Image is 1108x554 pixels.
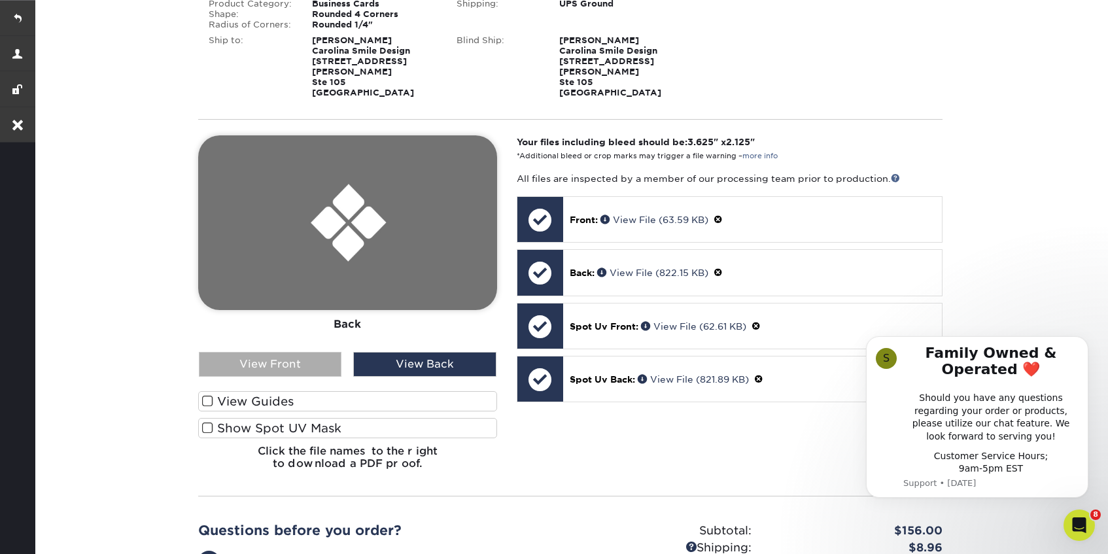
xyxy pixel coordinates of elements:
[597,268,708,278] a: View File (822.15 KB)
[198,445,497,480] h6: Click the file names to the right to download a PDF proof.
[1090,510,1101,520] span: 8
[846,320,1108,547] iframe: Intercom notifications message
[742,152,778,160] a: more info
[198,310,497,339] div: Back
[312,35,414,97] strong: [PERSON_NAME] Carolina Smile Design [STREET_ADDRESS][PERSON_NAME] Ste 105 [GEOGRAPHIC_DATA]
[517,137,755,147] strong: Your files including bleed should be: " x "
[559,35,661,97] strong: [PERSON_NAME] Carolina Smile Design [STREET_ADDRESS][PERSON_NAME] Ste 105 [GEOGRAPHIC_DATA]
[353,352,496,377] div: View Back
[199,9,302,20] div: Shape:
[638,374,749,385] a: View File (821.89 KB)
[302,9,447,20] div: Rounded 4 Corners
[761,523,952,540] div: $156.00
[726,137,750,147] span: 2.125
[447,35,550,98] div: Blind Ship:
[517,152,778,160] small: *Additional bleed or crop marks may trigger a file warning –
[641,321,746,332] a: View File (62.61 KB)
[199,352,341,377] div: View Front
[1064,510,1095,541] iframe: Intercom live chat
[570,215,598,225] span: Front:
[687,137,714,147] span: 3.625
[198,523,561,538] h2: Questions before you order?
[198,391,497,411] label: View Guides
[570,321,638,332] span: Spot Uv Front:
[570,268,595,278] span: Back:
[199,20,302,30] div: Radius of Corners:
[517,172,943,185] p: All files are inspected by a member of our processing team prior to production.
[198,418,497,438] label: Show Spot UV Mask
[302,20,447,30] div: Rounded 1/4"
[600,215,708,225] a: View File (63.59 KB)
[570,523,761,540] div: Subtotal:
[570,374,635,385] span: Spot Uv Back:
[199,35,302,98] div: Ship to:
